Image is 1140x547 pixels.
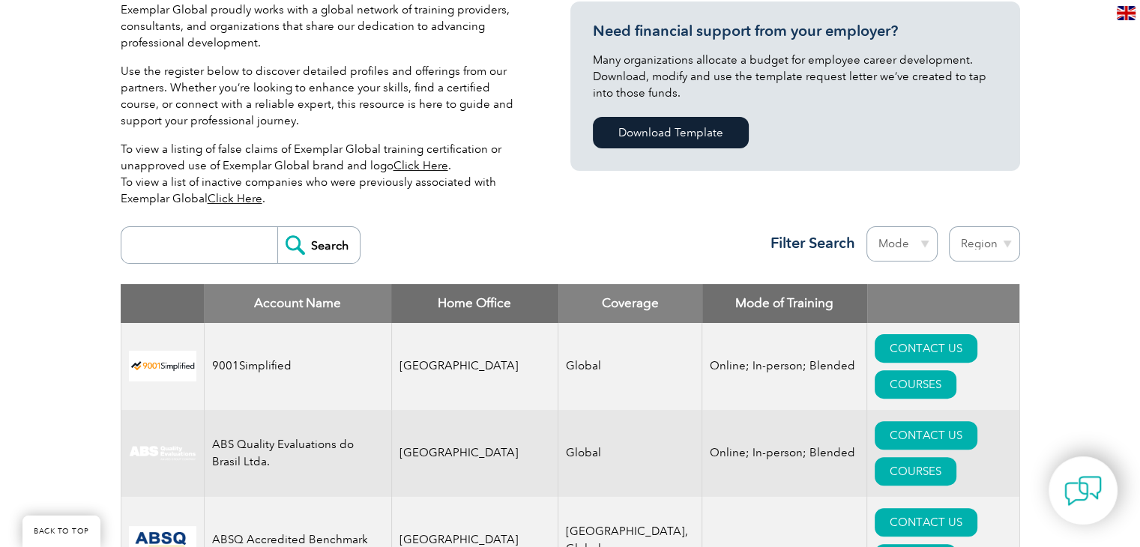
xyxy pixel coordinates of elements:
[204,284,391,323] th: Account Name: activate to sort column descending
[702,284,867,323] th: Mode of Training: activate to sort column ascending
[129,351,196,381] img: 37c9c059-616f-eb11-a812-002248153038-logo.png
[875,421,977,450] a: CONTACT US
[875,457,956,486] a: COURSES
[22,516,100,547] a: BACK TO TOP
[702,323,867,410] td: Online; In-person; Blended
[393,159,448,172] a: Click Here
[593,117,749,148] a: Download Template
[391,323,558,410] td: [GEOGRAPHIC_DATA]
[875,370,956,399] a: COURSES
[208,192,262,205] a: Click Here
[761,234,855,253] h3: Filter Search
[121,63,525,129] p: Use the register below to discover detailed profiles and offerings from our partners. Whether you...
[121,141,525,207] p: To view a listing of false claims of Exemplar Global training certification or unapproved use of ...
[702,410,867,497] td: Online; In-person; Blended
[1064,472,1102,510] img: contact-chat.png
[129,445,196,462] img: c92924ac-d9bc-ea11-a814-000d3a79823d-logo.jpg
[558,284,702,323] th: Coverage: activate to sort column ascending
[875,508,977,537] a: CONTACT US
[277,227,360,263] input: Search
[391,284,558,323] th: Home Office: activate to sort column ascending
[558,323,702,410] td: Global
[204,323,391,410] td: 9001Simplified
[875,334,977,363] a: CONTACT US
[1117,6,1136,20] img: en
[593,52,998,101] p: Many organizations allocate a budget for employee career development. Download, modify and use th...
[391,410,558,497] td: [GEOGRAPHIC_DATA]
[204,410,391,497] td: ABS Quality Evaluations do Brasil Ltda.
[558,410,702,497] td: Global
[593,22,998,40] h3: Need financial support from your employer?
[121,1,525,51] p: Exemplar Global proudly works with a global network of training providers, consultants, and organ...
[867,284,1019,323] th: : activate to sort column ascending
